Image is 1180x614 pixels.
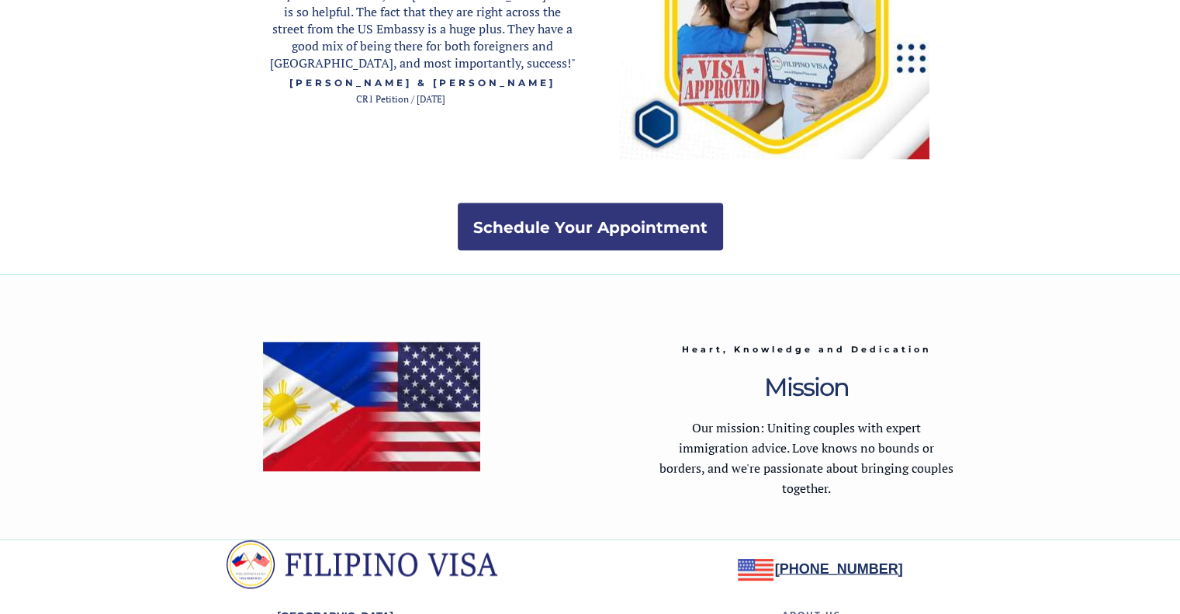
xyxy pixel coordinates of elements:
strong: [PHONE_NUMBER] [775,561,903,577]
a: [PHONE_NUMBER] [775,564,903,576]
span: [PERSON_NAME] & [PERSON_NAME] [289,77,555,88]
span: Our mission: Uniting couples with expert immigration advice. Love knows no bounds or borders, and... [659,419,953,497]
span: Heart, Knowledge and Dedication [682,344,932,355]
a: Schedule Your Appointment [458,203,723,251]
span: Mission [764,372,849,402]
span: CR1 Petition / [DATE] [356,93,445,105]
strong: Schedule Your Appointment [473,218,708,237]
